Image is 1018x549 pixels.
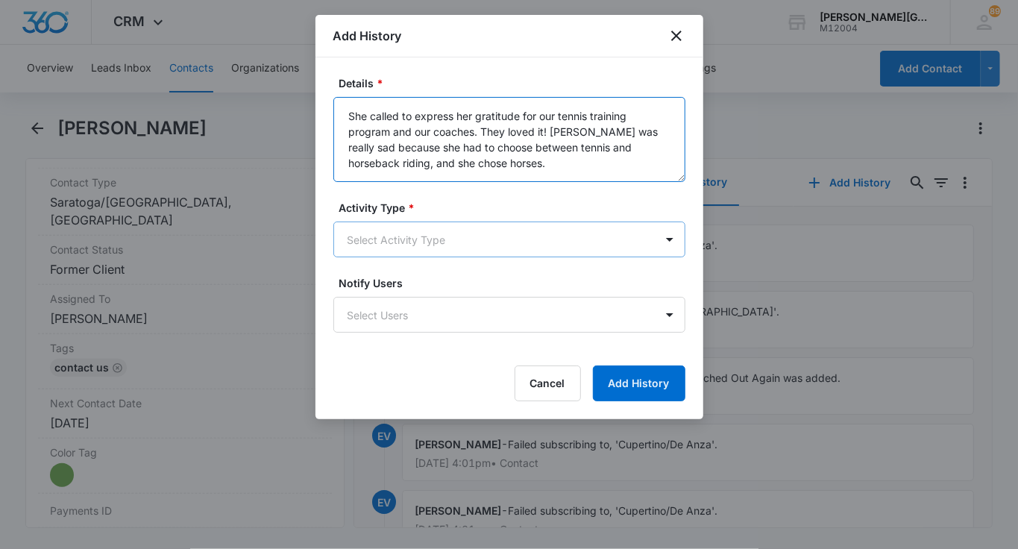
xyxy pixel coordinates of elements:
[339,200,691,216] label: Activity Type
[593,366,685,401] button: Add History
[667,27,685,45] button: close
[339,275,691,291] label: Notify Users
[339,75,691,91] label: Details
[333,97,685,182] textarea: She called to express her gratitude for our tennis training program and our coaches. They loved i...
[333,27,402,45] h1: Add History
[515,366,581,401] button: Cancel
